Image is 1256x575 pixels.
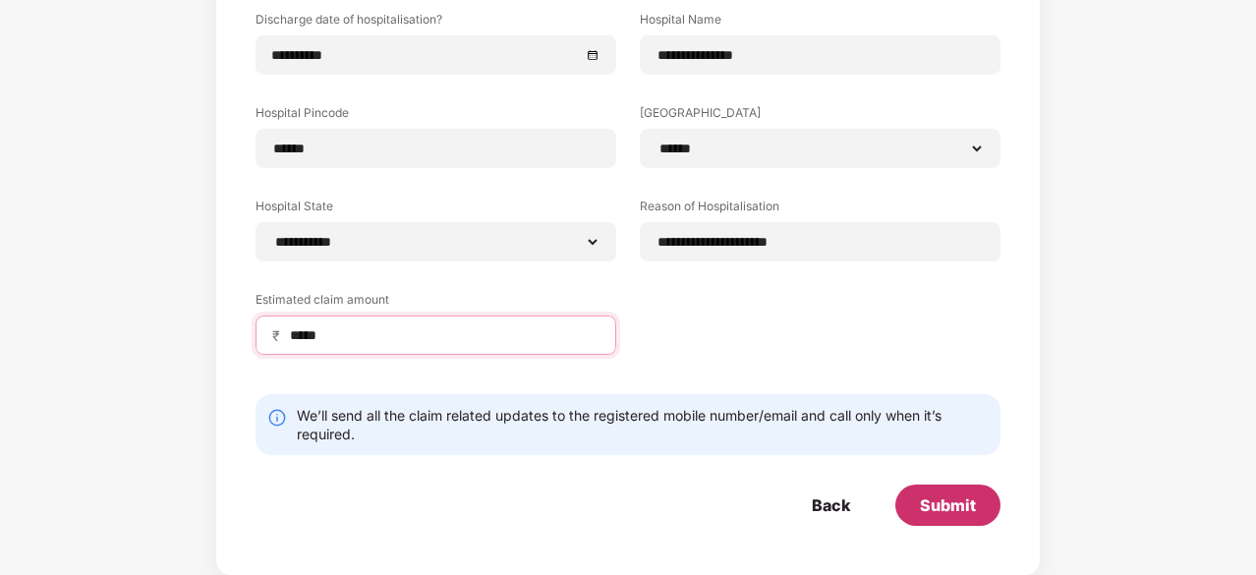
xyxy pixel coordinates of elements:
div: Submit [920,494,976,516]
label: Hospital State [256,198,616,222]
div: Back [812,494,850,516]
label: Reason of Hospitalisation [640,198,1000,222]
label: Estimated claim amount [256,291,616,316]
span: ₹ [272,326,288,345]
div: We’ll send all the claim related updates to the registered mobile number/email and call only when... [297,406,989,443]
label: Discharge date of hospitalisation? [256,11,616,35]
label: [GEOGRAPHIC_DATA] [640,104,1000,129]
label: Hospital Name [640,11,1000,35]
img: svg+xml;base64,PHN2ZyBpZD0iSW5mby0yMHgyMCIgeG1sbnM9Imh0dHA6Ly93d3cudzMub3JnLzIwMDAvc3ZnIiB3aWR0aD... [267,408,287,428]
label: Hospital Pincode [256,104,616,129]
